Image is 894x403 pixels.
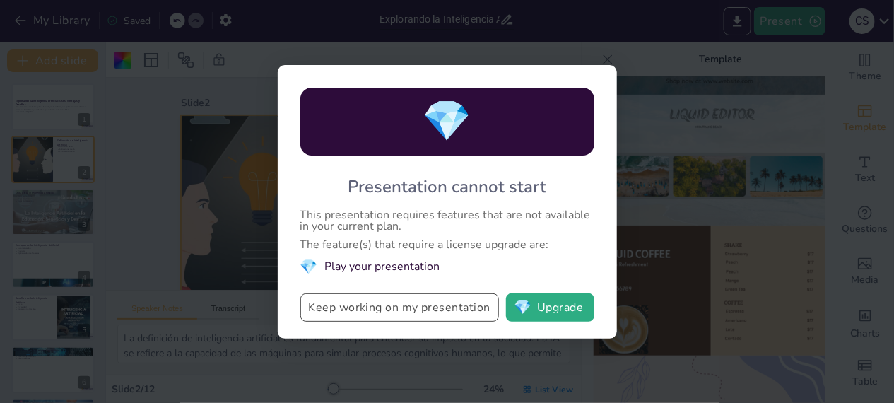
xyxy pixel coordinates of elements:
[300,209,594,232] div: This presentation requires features that are not available in your current plan.
[506,293,594,322] button: diamondUpgrade
[300,257,318,276] span: diamond
[300,257,594,276] li: Play your presentation
[348,175,546,198] div: Presentation cannot start
[514,300,531,315] span: diamond
[423,94,472,148] span: diamond
[300,293,499,322] button: Keep working on my presentation
[300,239,594,250] div: The feature(s) that require a license upgrade are:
